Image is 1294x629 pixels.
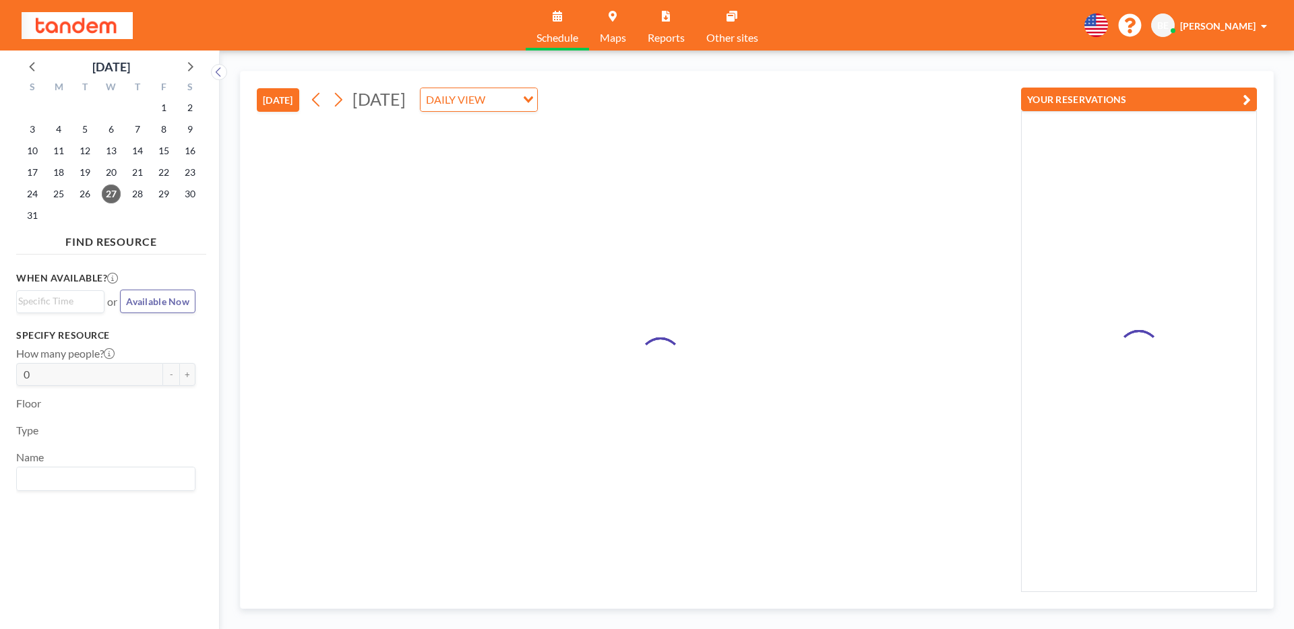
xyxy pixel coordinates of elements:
span: Sunday, August 24, 2025 [23,185,42,203]
span: [DATE] [352,89,406,109]
img: organization-logo [22,12,133,39]
span: Friday, August 22, 2025 [154,163,173,182]
button: - [163,363,179,386]
span: Friday, August 8, 2025 [154,120,173,139]
span: Saturday, August 23, 2025 [181,163,199,182]
span: BE [1157,20,1169,32]
span: Friday, August 15, 2025 [154,141,173,160]
div: Search for option [421,88,537,111]
div: Search for option [17,291,104,311]
span: or [107,295,117,308]
span: DAILY VIEW [423,91,488,108]
button: Available Now [120,290,195,313]
input: Search for option [489,91,515,108]
button: YOUR RESERVATIONS [1021,88,1257,111]
span: Saturday, August 2, 2025 [181,98,199,117]
span: Wednesday, August 27, 2025 [102,185,121,203]
span: Monday, August 25, 2025 [49,185,68,203]
span: Saturday, August 9, 2025 [181,120,199,139]
span: Maps [600,32,626,43]
span: Thursday, August 28, 2025 [128,185,147,203]
span: Friday, August 1, 2025 [154,98,173,117]
span: Saturday, August 30, 2025 [181,185,199,203]
span: Tuesday, August 5, 2025 [75,120,94,139]
div: S [177,79,203,97]
h3: Specify resource [16,329,195,341]
span: Tuesday, August 26, 2025 [75,185,94,203]
button: [DATE] [257,88,299,112]
span: Sunday, August 31, 2025 [23,206,42,225]
span: Friday, August 29, 2025 [154,185,173,203]
div: F [150,79,177,97]
span: Monday, August 18, 2025 [49,163,68,182]
span: Reports [648,32,685,43]
div: S [20,79,46,97]
span: Thursday, August 7, 2025 [128,120,147,139]
span: Available Now [126,296,189,307]
h4: FIND RESOURCE [16,230,206,249]
span: Schedule [536,32,578,43]
span: Wednesday, August 20, 2025 [102,163,121,182]
button: + [179,363,195,386]
input: Search for option [18,470,187,488]
span: Sunday, August 3, 2025 [23,120,42,139]
label: Type [16,424,38,437]
span: Monday, August 4, 2025 [49,120,68,139]
div: W [98,79,125,97]
span: Saturday, August 16, 2025 [181,141,199,160]
div: T [72,79,98,97]
span: Sunday, August 10, 2025 [23,141,42,160]
span: Sunday, August 17, 2025 [23,163,42,182]
label: Name [16,451,44,464]
span: Other sites [706,32,758,43]
span: Thursday, August 14, 2025 [128,141,147,160]
span: Tuesday, August 19, 2025 [75,163,94,182]
span: Wednesday, August 6, 2025 [102,120,121,139]
div: T [124,79,150,97]
span: Tuesday, August 12, 2025 [75,141,94,160]
span: [PERSON_NAME] [1180,20,1256,32]
label: Floor [16,397,41,410]
div: [DATE] [92,57,130,76]
label: How many people? [16,347,115,360]
div: M [46,79,72,97]
div: Search for option [17,467,195,490]
input: Search for option [18,294,96,308]
span: Monday, August 11, 2025 [49,141,68,160]
span: Wednesday, August 13, 2025 [102,141,121,160]
span: Thursday, August 21, 2025 [128,163,147,182]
